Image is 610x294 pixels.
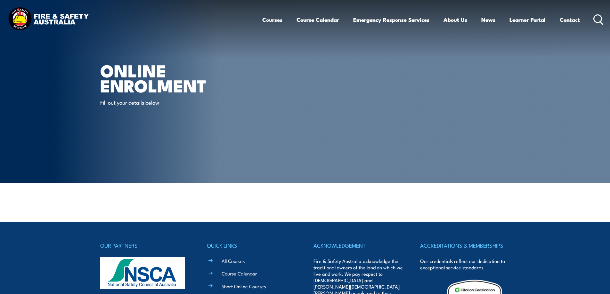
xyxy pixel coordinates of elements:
a: Course Calendar [222,270,257,277]
h4: QUICK LINKS [207,241,297,250]
h4: ACKNOWLEDGEMENT [313,241,403,250]
h1: Online Enrolment [100,63,258,92]
p: Our credentials reflect our dedication to exceptional service standards. [420,258,510,271]
a: All Courses [222,258,245,264]
a: About Us [443,11,467,28]
h4: OUR PARTNERS [100,241,190,250]
a: News [481,11,495,28]
img: nsca-logo-footer [100,257,185,289]
a: Course Calendar [297,11,339,28]
a: Contact [560,11,580,28]
a: Learner Portal [509,11,546,28]
h4: ACCREDITATIONS & MEMBERSHIPS [420,241,510,250]
a: Short Online Courses [222,283,266,290]
a: Emergency Response Services [353,11,429,28]
a: Courses [262,11,282,28]
p: Fill out your details below [100,99,217,106]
